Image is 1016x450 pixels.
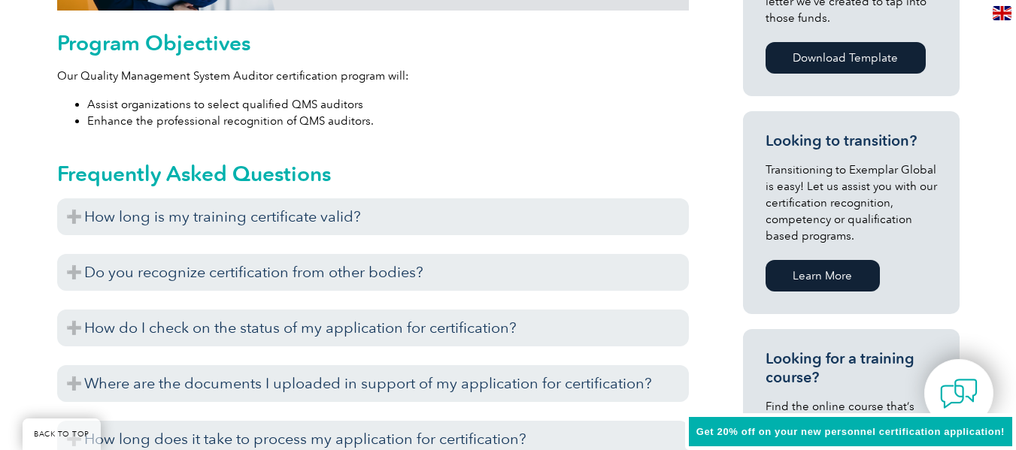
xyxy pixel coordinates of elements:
[57,310,689,346] h3: How do I check on the status of my application for certification?
[57,254,689,291] h3: Do you recognize certification from other bodies?
[940,375,978,412] img: contact-chat.png
[696,426,1005,437] span: Get 20% off on your new personnel certification application!
[766,349,937,387] h3: Looking for a training course?
[87,113,689,129] li: Enhance the professional recognition of QMS auditors.
[57,68,689,84] p: Our Quality Management System Auditor certification program will:
[766,162,937,244] p: Transitioning to Exemplar Global is easy! Let us assist you with our certification recognition, c...
[766,131,937,150] h3: Looking to transition?
[993,6,1011,20] img: en
[87,96,689,113] li: Assist organizations to select qualified QMS auditors
[766,260,880,291] a: Learn More
[23,418,101,450] a: BACK TO TOP
[766,42,926,74] a: Download Template
[57,31,689,55] h2: Program Objectives
[57,198,689,235] h3: How long is my training certificate valid?
[57,365,689,402] h3: Where are the documents I uploaded in support of my application for certification?
[57,162,689,186] h2: Frequently Asked Questions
